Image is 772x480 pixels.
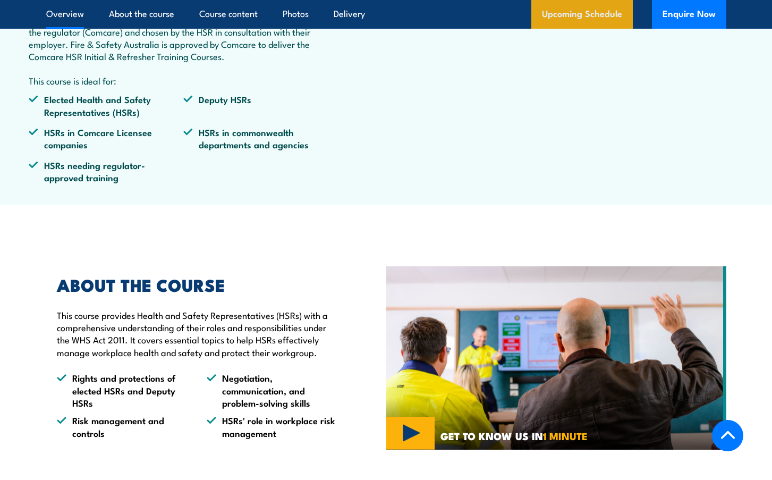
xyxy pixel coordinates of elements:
li: Risk management and controls [57,414,188,439]
li: HSRs in Comcare Licensee companies [29,126,184,151]
li: HSRs needing regulator-approved training [29,159,184,184]
p: This course is ideal for: [29,74,339,87]
li: HSRs in commonwealth departments and agencies [183,126,338,151]
h2: ABOUT THE COURSE [57,277,337,292]
li: Rights and protections of elected HSRs and Deputy HSRs [57,372,188,409]
span: GET TO KNOW US IN [440,431,588,441]
li: Elected Health and Safety Representatives (HSRs) [29,93,184,118]
p: This course provides Health and Safety Representatives (HSRs) with a comprehensive understanding ... [57,309,337,359]
li: Deputy HSRs [183,93,338,118]
p: Under section 72 of the Comcare WHS Act 2011, an employer, if requested, must allow an elected HS... [29,1,339,63]
li: HSRs' role in workplace risk management [207,414,337,439]
strong: 1 MINUTE [543,428,588,443]
li: Negotiation, communication, and problem-solving skills [207,372,337,409]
